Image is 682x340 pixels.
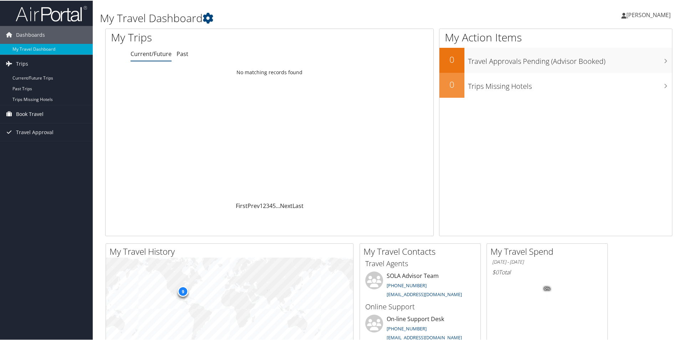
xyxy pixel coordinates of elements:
span: Travel Approval [16,123,54,141]
a: Next [280,201,292,209]
li: SOLA Advisor Team [362,271,479,300]
span: … [276,201,280,209]
span: Dashboards [16,25,45,43]
a: Last [292,201,304,209]
h6: [DATE] - [DATE] [492,258,602,265]
h6: Total [492,268,602,275]
span: [PERSON_NAME] [626,10,671,18]
h2: My Travel Contacts [363,245,480,257]
h1: My Travel Dashboard [100,10,485,25]
a: First [236,201,248,209]
span: Trips [16,54,28,72]
a: 1 [260,201,263,209]
a: 0Trips Missing Hotels [439,72,672,97]
h3: Trips Missing Hotels [468,77,672,91]
a: [EMAIL_ADDRESS][DOMAIN_NAME] [387,290,462,297]
h1: My Action Items [439,29,672,44]
a: 5 [273,201,276,209]
h3: Travel Approvals Pending (Advisor Booked) [468,52,672,66]
h2: 0 [439,78,464,90]
div: 9 [178,285,188,296]
a: Prev [248,201,260,209]
img: airportal-logo.png [16,5,87,21]
h1: My Trips [111,29,291,44]
h3: Travel Agents [365,258,475,268]
tspan: 0% [544,286,550,290]
a: 2 [263,201,266,209]
h2: My Travel History [110,245,353,257]
h3: Online Support [365,301,475,311]
span: Book Travel [16,105,44,122]
a: Past [177,49,188,57]
a: 3 [266,201,269,209]
a: [PERSON_NAME] [621,4,678,25]
h2: My Travel Spend [490,245,607,257]
td: No matching records found [106,65,433,78]
a: [PHONE_NUMBER] [387,281,427,288]
span: $0 [492,268,499,275]
a: Current/Future [131,49,172,57]
a: [EMAIL_ADDRESS][DOMAIN_NAME] [387,334,462,340]
a: 4 [269,201,273,209]
a: [PHONE_NUMBER] [387,325,427,331]
h2: 0 [439,53,464,65]
a: 0Travel Approvals Pending (Advisor Booked) [439,47,672,72]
